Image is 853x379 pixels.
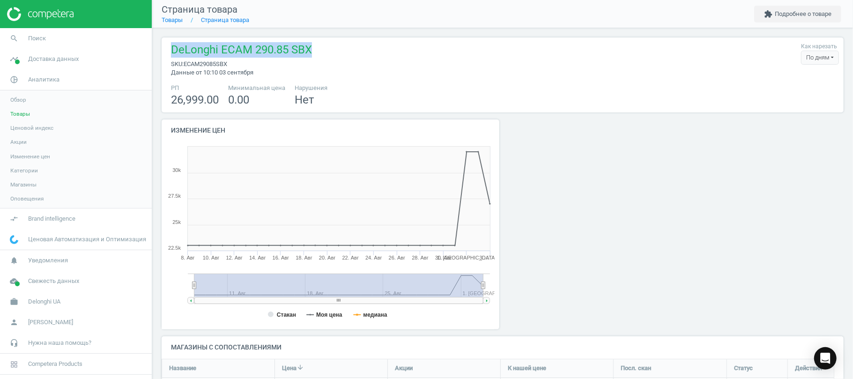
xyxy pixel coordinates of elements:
[171,93,219,106] span: 26,999.00
[5,313,23,331] i: person
[169,364,196,372] span: Название
[162,336,844,358] h4: Магазины с сопоставлениями
[480,255,489,260] tspan: 3.…
[295,93,314,106] span: Нет
[621,364,651,372] span: Посл. скан
[28,256,68,265] span: Уведомления
[28,297,60,306] span: Delonghi UA
[5,71,23,89] i: pie_chart_outlined
[412,255,429,260] tspan: 28. Авг
[162,119,499,141] h4: Изменение цен
[734,364,753,372] span: Статус
[282,364,297,372] span: Цена
[10,235,18,244] img: wGWNvw8QSZomAAAAABJRU5ErkJggg==
[10,96,26,104] span: Обзор
[10,138,27,146] span: Акции
[316,312,342,318] tspan: Моя цена
[10,153,50,160] span: Изменение цен
[389,255,406,260] tspan: 26. Авг
[162,4,237,15] span: Страница товара
[181,255,194,260] tspan: 8. Авг
[5,334,23,352] i: headset_mic
[395,364,413,372] span: Акции
[249,255,266,260] tspan: 14. Авг
[28,360,82,368] span: Competera Products
[171,42,312,60] span: DeLonghi ECAM 290.85 SBX
[172,219,181,225] text: 25k
[171,69,253,76] span: Данные от 10:10 03 сентября
[228,84,285,92] span: Минимальная цена
[295,84,327,92] span: Нарушения
[801,51,839,65] div: По дням
[168,193,181,199] text: 27.5k
[277,312,296,318] tspan: Стакан
[5,293,23,311] i: work
[463,290,522,296] tspan: 1. [GEOGRAPHIC_DATA]
[365,255,382,260] tspan: 24. Авг
[342,255,359,260] tspan: 22. Авг
[296,255,312,260] tspan: 18. Авг
[201,16,249,23] a: Страница товара
[10,167,38,174] span: Категории
[5,210,23,228] i: compare_arrows
[28,339,91,347] span: Нужна наша помощь?
[228,93,249,106] span: 0.00
[172,167,181,173] text: 30k
[437,255,497,260] tspan: 1. [GEOGRAPHIC_DATA]
[7,7,74,21] img: ajHJNr6hYgQAAAAASUVORK5CYII=
[5,30,23,47] i: search
[28,235,146,244] span: Ценовая Автоматизация и Оптимизация
[319,255,336,260] tspan: 20. Авг
[28,318,73,327] span: [PERSON_NAME]
[162,16,183,23] a: Товары
[435,255,452,260] tspan: 30. Авг
[184,60,227,67] span: ECAM29085SBX
[764,10,772,18] i: extension
[28,277,79,285] span: Свежесть данных
[814,347,837,370] div: Open Intercom Messenger
[801,43,837,51] label: Как нарезать
[5,50,23,68] i: timeline
[226,255,243,260] tspan: 12. Авг
[28,215,75,223] span: Brand intelligence
[363,312,387,318] tspan: медиана
[168,245,181,251] text: 22.5k
[28,55,79,63] span: Доставка данных
[754,6,841,22] button: extensionПодробнее о товаре
[508,364,546,372] span: К нашей цене
[10,195,44,202] span: Оповещения
[10,181,37,188] span: Магазины
[5,252,23,269] i: notifications
[5,272,23,290] i: cloud_done
[795,364,822,372] span: Действия
[28,34,46,43] span: Поиск
[171,84,219,92] span: РП
[10,124,53,132] span: Ценовой индекс
[171,60,184,67] span: sku :
[297,364,304,371] i: arrow_downward
[10,110,30,118] span: Товары
[273,255,289,260] tspan: 16. Авг
[203,255,220,260] tspan: 10. Авг
[28,75,59,84] span: Аналитика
